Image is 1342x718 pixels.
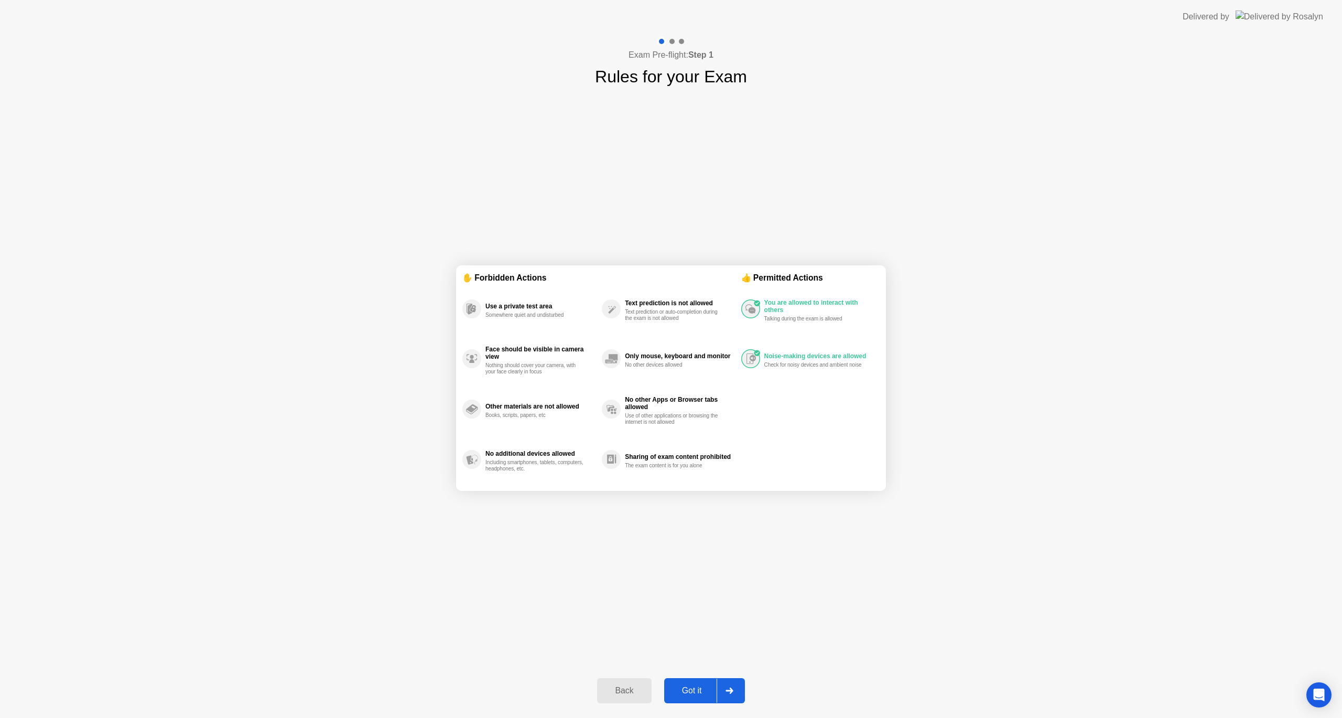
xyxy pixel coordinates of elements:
[485,362,585,375] div: Nothing should cover your camera, with your face clearly in focus
[595,64,747,89] h1: Rules for your Exam
[764,362,863,368] div: Check for noisy devices and ambient noise
[485,346,597,360] div: Face should be visible in camera view
[764,299,874,314] div: You are allowed to interact with others
[625,463,724,469] div: The exam content is for you alone
[667,686,717,695] div: Got it
[764,316,863,322] div: Talking during the exam is allowed
[1236,10,1323,23] img: Delivered by Rosalyn
[485,450,597,457] div: No additional devices allowed
[485,303,597,310] div: Use a private test area
[485,459,585,472] div: Including smartphones, tablets, computers, headphones, etc.
[741,272,880,284] div: 👍 Permitted Actions
[625,453,735,460] div: Sharing of exam content prohibited
[462,272,741,284] div: ✋ Forbidden Actions
[485,403,597,410] div: Other materials are not allowed
[625,352,735,360] div: Only mouse, keyboard and monitor
[1306,682,1332,708] div: Open Intercom Messenger
[625,413,724,425] div: Use of other applications or browsing the internet is not allowed
[629,49,713,61] h4: Exam Pre-flight:
[625,362,724,368] div: No other devices allowed
[1183,10,1229,23] div: Delivered by
[625,309,724,322] div: Text prediction or auto-completion during the exam is not allowed
[688,50,713,59] b: Step 1
[597,678,651,703] button: Back
[764,352,874,360] div: Noise-making devices are allowed
[600,686,648,695] div: Back
[625,299,735,307] div: Text prediction is not allowed
[625,396,735,411] div: No other Apps or Browser tabs allowed
[664,678,745,703] button: Got it
[485,412,585,419] div: Books, scripts, papers, etc
[485,312,585,318] div: Somewhere quiet and undisturbed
